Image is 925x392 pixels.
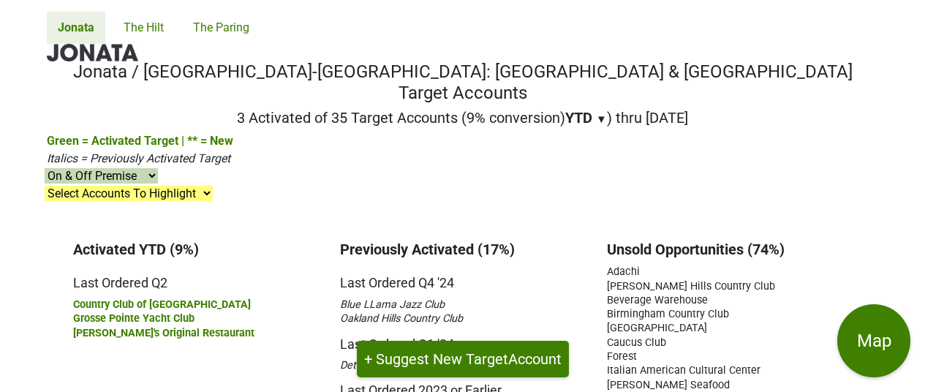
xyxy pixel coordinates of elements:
[596,113,607,126] span: ▼
[47,109,878,127] h2: 3 Activated of 35 Target Accounts (9% conversion) ) thru [DATE]
[607,265,640,278] span: Adachi
[113,12,175,44] a: The Hilt
[340,264,585,291] h5: Last Ordered Q4 '24
[607,294,708,306] span: Beverage Warehouse
[73,241,318,258] h3: Activated YTD (9%)
[47,151,230,165] span: Italics = Previously Activated Target
[508,350,562,368] span: Account
[47,61,878,104] h1: Jonata / [GEOGRAPHIC_DATA]-[GEOGRAPHIC_DATA]: [GEOGRAPHIC_DATA] & [GEOGRAPHIC_DATA] Target Accounts
[340,298,445,311] span: Blue LLama Jazz Club
[73,312,195,325] span: Grosse Pointe Yacht Club
[182,12,260,44] a: The Paring
[340,312,463,325] span: Oakland Hills Country Club
[607,322,707,334] span: [GEOGRAPHIC_DATA]
[607,364,760,377] span: Italian American Cultural Center
[73,298,251,311] span: Country Club of [GEOGRAPHIC_DATA]
[47,44,138,61] img: Jonata
[340,241,585,258] h3: Previously Activated (17%)
[340,359,434,372] span: Detroit Athletic Club
[565,109,592,127] span: YTD
[47,12,105,44] a: Jonata
[607,280,775,293] span: [PERSON_NAME] Hills Country Club
[73,264,318,291] h5: Last Ordered Q2
[607,379,730,391] span: [PERSON_NAME] Seafood
[607,241,852,258] h3: Unsold Opportunities (74%)
[837,304,910,377] button: Map
[47,134,233,148] span: Green = Activated Target | ** = New
[607,308,729,320] span: Birmingham Country Club
[607,350,637,363] span: Forest
[73,327,254,339] span: [PERSON_NAME]'s Original Restaurant
[607,336,666,349] span: Caucus Club
[340,325,585,353] h5: Last Ordered Q1 '24
[357,341,569,377] button: + Suggest New TargetAccount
